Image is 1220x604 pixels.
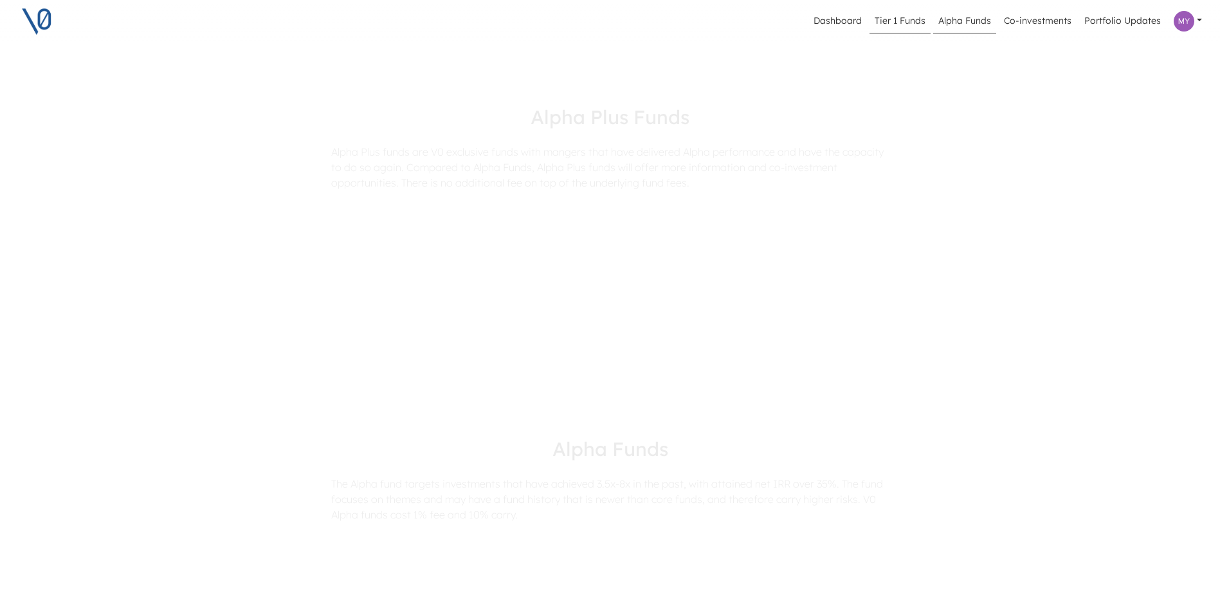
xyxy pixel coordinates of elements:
[808,9,867,33] a: Dashboard
[21,5,53,37] img: V0 logo
[1079,9,1166,33] a: Portfolio Updates
[299,293,711,312] h3: V0
[322,476,898,533] div: The Alpha fund targets investments that have achieved 3.5x-8x in the past, with attained net IRR ...
[752,224,913,385] img: V0
[933,9,996,33] a: Alpha Funds
[869,9,931,33] a: Tier 1 Funds
[264,427,956,471] h4: Alpha Funds
[322,144,898,201] div: Alpha Plus funds are V0 exclusive funds with mangers that have delivered Alpha performance and ha...
[999,9,1077,33] a: Co-investments
[372,316,424,334] span: Closed
[1174,11,1194,32] img: Profile
[296,316,367,334] span: Alpha Plus
[264,95,956,139] h4: Alpha Plus Funds
[273,211,948,396] a: V0Alpha PlusClosedV0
